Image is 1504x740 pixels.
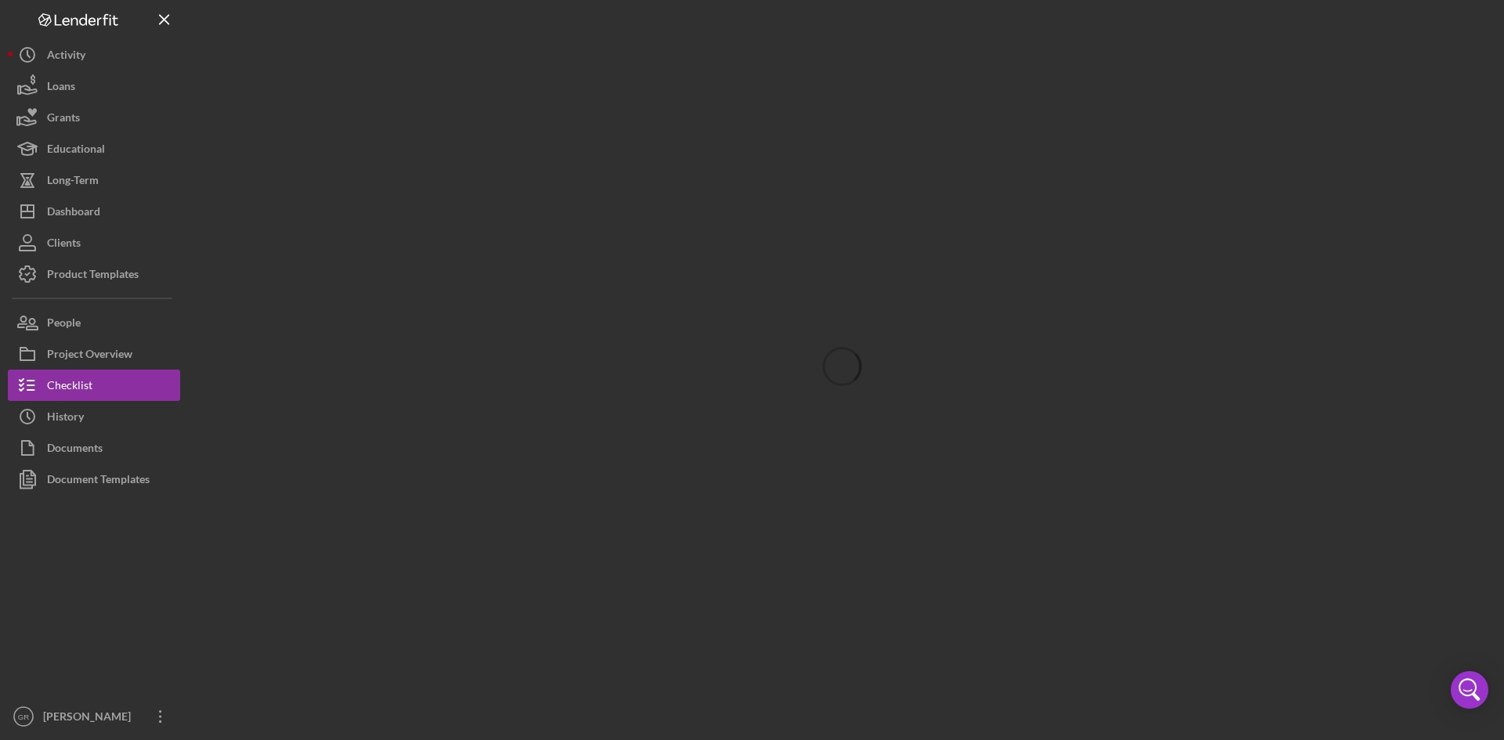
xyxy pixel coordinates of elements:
div: Documents [47,432,103,467]
div: Project Overview [47,338,132,374]
div: Educational [47,133,105,168]
button: Document Templates [8,464,180,495]
button: Long-Term [8,164,180,196]
div: Product Templates [47,258,139,294]
button: Checklist [8,370,180,401]
div: History [47,401,84,436]
button: Grants [8,102,180,133]
button: GR[PERSON_NAME] [8,701,180,732]
div: Grants [47,102,80,137]
button: History [8,401,180,432]
div: Long-Term [47,164,99,200]
button: Product Templates [8,258,180,290]
button: Loans [8,70,180,102]
div: Activity [47,39,85,74]
button: Clients [8,227,180,258]
button: Documents [8,432,180,464]
div: Open Intercom Messenger [1451,671,1488,709]
button: Project Overview [8,338,180,370]
button: Dashboard [8,196,180,227]
div: Checklist [47,370,92,405]
div: Dashboard [47,196,100,231]
div: People [47,307,81,342]
text: GR [18,713,29,721]
div: Clients [47,227,81,262]
button: People [8,307,180,338]
button: Educational [8,133,180,164]
div: Loans [47,70,75,106]
div: [PERSON_NAME] [39,701,141,736]
div: Document Templates [47,464,150,499]
button: Activity [8,39,180,70]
